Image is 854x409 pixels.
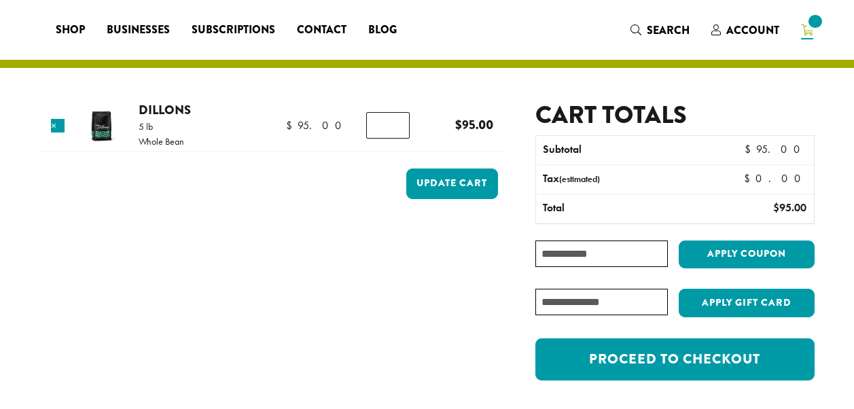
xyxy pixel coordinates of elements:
[745,142,806,156] bdi: 95.00
[536,136,702,164] th: Subtotal
[773,200,806,215] bdi: 95.00
[56,22,85,39] span: Shop
[679,289,815,317] button: Apply Gift Card
[139,122,184,131] p: 5 lb
[406,168,498,199] button: Update cart
[744,171,807,185] bdi: 0.00
[535,101,814,130] h2: Cart totals
[139,137,184,146] p: Whole Bean
[107,22,170,39] span: Businesses
[535,338,814,380] a: Proceed to checkout
[745,142,756,156] span: $
[744,171,755,185] span: $
[368,22,397,39] span: Blog
[536,165,732,194] th: Tax
[455,115,462,134] span: $
[45,19,96,41] a: Shop
[559,173,600,185] small: (estimated)
[192,22,275,39] span: Subscriptions
[286,118,348,132] bdi: 95.00
[773,200,779,215] span: $
[286,118,298,132] span: $
[297,22,346,39] span: Contact
[455,115,493,134] bdi: 95.00
[139,101,191,119] a: Dillons
[679,241,815,268] button: Apply coupon
[536,194,702,223] th: Total
[366,112,410,138] input: Product quantity
[647,22,690,38] span: Search
[51,119,65,132] a: Remove this item
[79,104,124,148] img: Dillons
[620,19,700,41] a: Search
[726,22,779,38] span: Account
